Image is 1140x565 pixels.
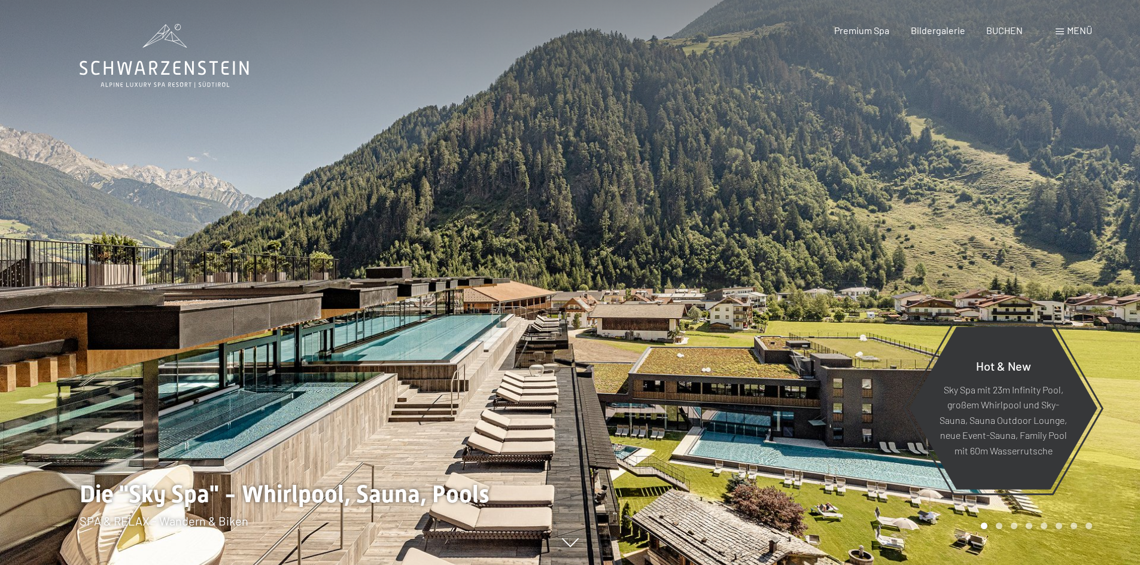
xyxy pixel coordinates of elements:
a: BUCHEN [986,25,1023,36]
a: Hot & New Sky Spa mit 23m Infinity Pool, großem Whirlpool und Sky-Sauna, Sauna Outdoor Lounge, ne... [908,326,1098,490]
div: Carousel Page 5 [1041,523,1047,529]
span: Menü [1067,25,1092,36]
div: Carousel Page 2 [996,523,1002,529]
div: Carousel Page 8 [1086,523,1092,529]
div: Carousel Page 3 [1011,523,1017,529]
div: Carousel Page 7 [1071,523,1077,529]
div: Carousel Page 1 (Current Slide) [981,523,987,529]
div: Carousel Page 6 [1056,523,1062,529]
div: Carousel Page 4 [1026,523,1032,529]
p: Sky Spa mit 23m Infinity Pool, großem Whirlpool und Sky-Sauna, Sauna Outdoor Lounge, neue Event-S... [938,381,1068,458]
span: Hot & New [976,358,1031,372]
a: Premium Spa [834,25,889,36]
div: Carousel Pagination [977,523,1092,529]
a: Bildergalerie [911,25,965,36]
